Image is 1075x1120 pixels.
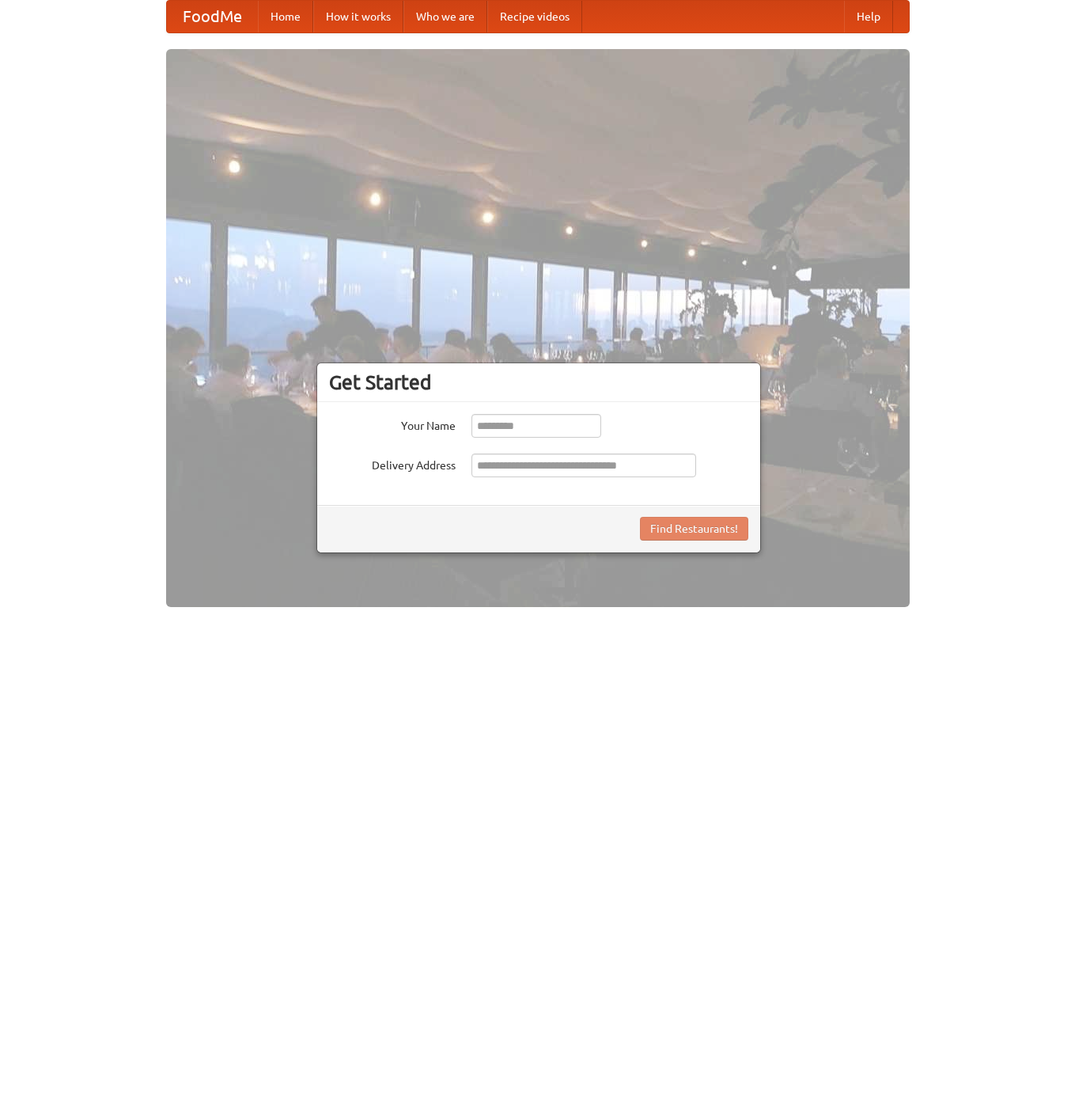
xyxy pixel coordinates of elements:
[844,1,893,32] a: Help
[329,414,456,434] label: Your Name
[487,1,582,32] a: Recipe videos
[313,1,403,32] a: How it works
[640,517,748,541] button: Find Restaurants!
[329,370,748,394] h3: Get Started
[167,1,258,32] a: FoodMe
[403,1,487,32] a: Who we are
[258,1,313,32] a: Home
[329,454,456,473] label: Delivery Address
